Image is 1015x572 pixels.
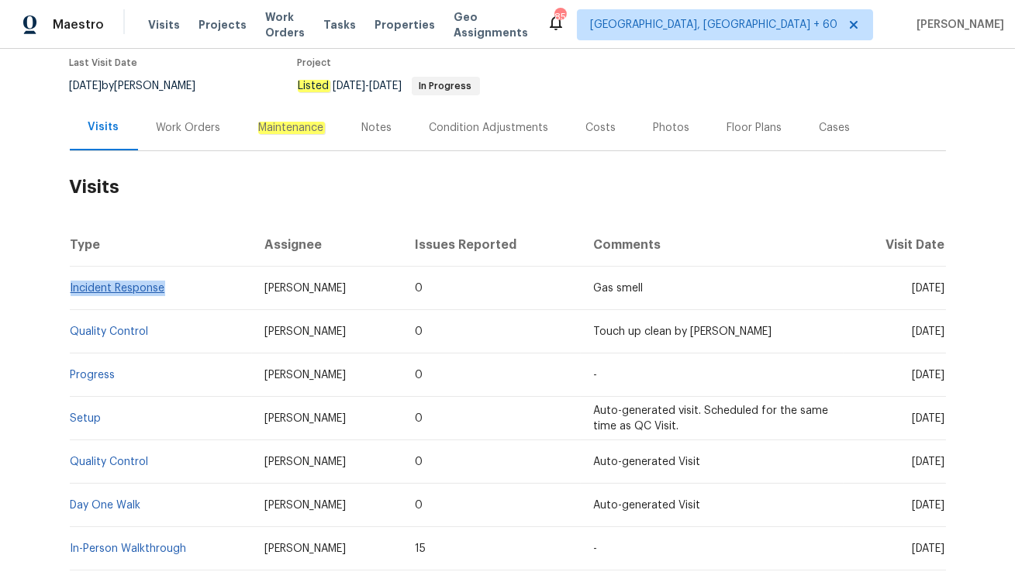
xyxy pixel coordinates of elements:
span: [PERSON_NAME] [264,283,346,294]
span: Auto-generated Visit [593,500,700,511]
div: Work Orders [157,120,221,136]
span: 0 [415,326,423,337]
span: 0 [415,413,423,424]
span: [GEOGRAPHIC_DATA], [GEOGRAPHIC_DATA] + 60 [590,17,837,33]
span: 0 [415,370,423,381]
span: [DATE] [333,81,366,91]
a: Incident Response [71,283,165,294]
div: by [PERSON_NAME] [70,77,215,95]
span: [DATE] [70,81,102,91]
span: - [333,81,402,91]
div: Condition Adjustments [430,120,549,136]
a: Quality Control [71,326,149,337]
span: Gas smell [593,283,643,294]
a: Quality Control [71,457,149,467]
span: [DATE] [913,326,945,337]
span: 0 [415,500,423,511]
span: Tasks [323,19,356,30]
div: Photos [654,120,690,136]
span: [PERSON_NAME] [264,457,346,467]
span: [PERSON_NAME] [264,370,346,381]
em: Listed [298,80,330,92]
th: Issues Reported [402,223,581,267]
span: [PERSON_NAME] [910,17,1004,33]
span: [DATE] [913,457,945,467]
a: Setup [71,413,102,424]
span: Work Orders [265,9,305,40]
span: [DATE] [913,413,945,424]
span: Last Visit Date [70,58,138,67]
span: - [593,543,597,554]
th: Type [70,223,253,267]
th: Assignee [252,223,402,267]
a: Progress [71,370,116,381]
h2: Visits [70,151,946,223]
span: [DATE] [913,543,945,554]
a: Day One Walk [71,500,141,511]
span: 0 [415,283,423,294]
span: In Progress [413,81,478,91]
em: Maintenance [258,122,325,134]
span: - [593,370,597,381]
span: Maestro [53,17,104,33]
span: [DATE] [913,283,945,294]
span: [PERSON_NAME] [264,326,346,337]
span: [DATE] [913,500,945,511]
span: Geo Assignments [454,9,528,40]
span: [PERSON_NAME] [264,543,346,554]
span: [PERSON_NAME] [264,500,346,511]
span: Auto-generated Visit [593,457,700,467]
span: Visits [148,17,180,33]
div: Notes [362,120,392,136]
div: Floor Plans [727,120,782,136]
span: [DATE] [913,370,945,381]
span: [PERSON_NAME] [264,413,346,424]
span: Touch up clean by [PERSON_NAME] [593,326,772,337]
div: 855 [554,9,565,25]
span: Properties [375,17,435,33]
div: Cases [820,120,851,136]
span: [DATE] [370,81,402,91]
div: Visits [88,119,119,135]
th: Comments [581,223,844,267]
span: Auto-generated visit. Scheduled for the same time as QC Visit. [593,405,828,432]
span: Projects [199,17,247,33]
a: In-Person Walkthrough [71,543,187,554]
span: Project [298,58,332,67]
span: 15 [415,543,426,554]
span: 0 [415,457,423,467]
div: Costs [586,120,616,136]
th: Visit Date [844,223,945,267]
